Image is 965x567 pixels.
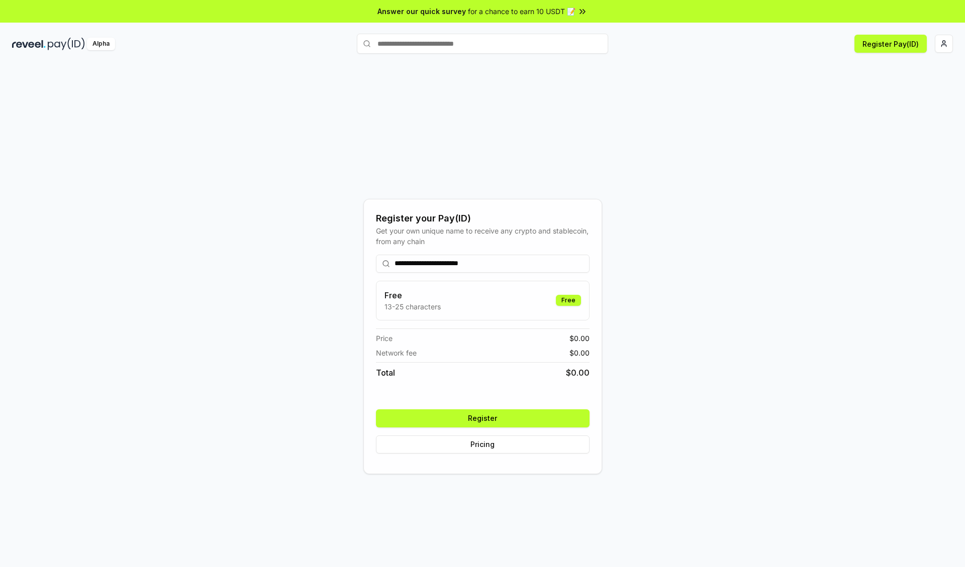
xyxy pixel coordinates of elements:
[376,367,395,379] span: Total
[376,211,590,225] div: Register your Pay(ID)
[556,295,581,306] div: Free
[376,409,590,427] button: Register
[48,38,85,50] img: pay_id
[376,333,393,344] span: Price
[376,348,417,358] span: Network fee
[854,35,927,53] button: Register Pay(ID)
[384,301,441,312] p: 13-25 characters
[566,367,590,379] span: $ 0.00
[569,333,590,344] span: $ 0.00
[377,6,466,17] span: Answer our quick survey
[12,38,46,50] img: reveel_dark
[569,348,590,358] span: $ 0.00
[384,289,441,301] h3: Free
[376,225,590,247] div: Get your own unique name to receive any crypto and stablecoin, from any chain
[468,6,575,17] span: for a chance to earn 10 USDT 📝
[87,38,115,50] div: Alpha
[376,435,590,453] button: Pricing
